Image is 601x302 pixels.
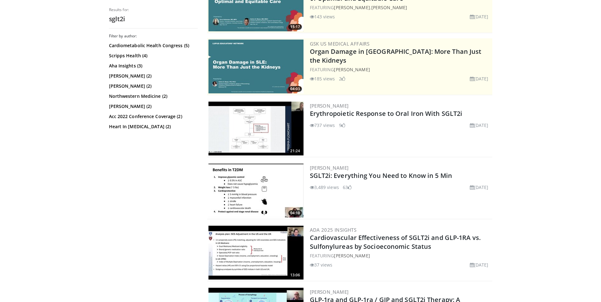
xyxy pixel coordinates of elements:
li: 143 views [310,13,335,20]
a: 04:03 [208,40,304,93]
a: GSK US Medical Affairs [310,41,370,47]
a: [PERSON_NAME] [334,253,370,259]
li: [DATE] [470,122,489,129]
img: 3d3cfd54-f48f-468b-9eab-f796145298a1.300x170_q85_crop-smart_upscale.jpg [208,226,304,280]
a: Acc 2022 Conference Coverage (2) [109,113,196,120]
li: 185 views [310,75,335,82]
a: Aha Insights (3) [109,63,196,69]
a: Northwestern Medicine (2) [109,93,196,99]
a: SGLT2i: Everything You Need to Know in 5 Min [310,171,452,180]
span: 15:17 [288,24,302,30]
a: [PERSON_NAME] [334,4,370,10]
span: 04:03 [288,86,302,92]
img: 2f55ff1b-7dfd-45fe-8fd0-c2d52ecd058d.300x170_q85_crop-smart_upscale.jpg [208,164,304,217]
li: 9 [339,122,345,129]
li: [DATE] [470,13,489,20]
a: 21:24 [208,102,304,155]
a: [PERSON_NAME] (2) [109,73,196,79]
img: 7a1a5771-6296-4a76-a689-d78375c2425f.300x170_q85_crop-smart_upscale.jpg [208,102,304,155]
div: FEATURING [310,252,491,259]
h3: Filter by author: [109,34,198,39]
a: Organ Damage in [GEOGRAPHIC_DATA]: More Than Just the Kidneys [310,47,482,65]
a: ADA 2025 Insights [310,227,357,233]
li: 37 views [310,261,333,268]
a: [PERSON_NAME] (2) [109,103,196,110]
a: [PERSON_NAME] [371,4,407,10]
a: [PERSON_NAME] [310,165,349,171]
span: 04:10 [288,210,302,216]
h2: sglt2i [109,15,198,23]
div: FEATURING , [310,4,491,11]
li: 737 views [310,122,335,129]
p: Results for: [109,7,198,12]
a: [PERSON_NAME] [310,289,349,295]
li: 3,489 views [310,184,339,191]
a: Erythropoietic Response to Oral Iron With SGLT2i [310,109,463,118]
a: 04:10 [208,164,304,217]
li: [DATE] [470,184,489,191]
span: 13:06 [288,272,302,278]
a: [PERSON_NAME] [334,66,370,72]
a: Scripps Health (4) [109,53,196,59]
a: Cardiovascular Effectiveness of SGLT2i and GLP-1RA vs. Sulfonylureas by Socioeconomic Status [310,233,481,251]
li: 63 [343,184,352,191]
li: 2 [339,75,345,82]
li: [DATE] [470,261,489,268]
img: e91ec583-8f54-4b52-99b4-be941cf021de.png.300x170_q85_crop-smart_upscale.jpg [208,40,304,93]
li: [DATE] [470,75,489,82]
a: Cardiometabolic Health Congress (5) [109,42,196,49]
a: [PERSON_NAME] [310,103,349,109]
a: Heart In [MEDICAL_DATA] (2) [109,123,196,130]
a: 13:06 [208,226,304,280]
div: FEATURING [310,66,491,73]
a: [PERSON_NAME] (2) [109,83,196,89]
span: 21:24 [288,148,302,154]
